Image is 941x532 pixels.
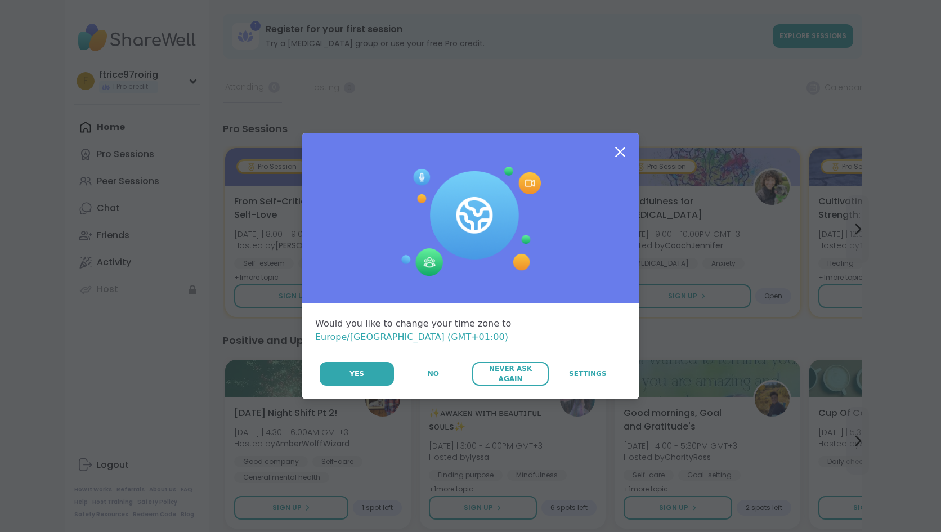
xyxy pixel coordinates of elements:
span: No [428,369,439,379]
span: Europe/[GEOGRAPHIC_DATA] (GMT+01:00) [315,332,508,342]
button: Never Ask Again [472,362,548,386]
div: Would you like to change your time zone to [315,317,626,344]
span: Never Ask Again [478,364,543,384]
span: Settings [569,369,607,379]
span: Yes [349,369,364,379]
img: Session Experience [400,167,541,277]
button: Yes [320,362,394,386]
a: Settings [550,362,626,386]
button: No [395,362,471,386]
